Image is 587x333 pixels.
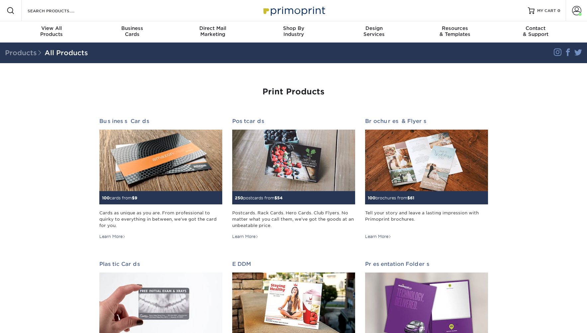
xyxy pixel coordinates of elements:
[92,21,172,43] a: BusinessCards
[232,118,355,240] a: Postcards 250postcards from$54 Postcards. Rack Cards. Hero Cards. Club Flyers. No matter what you...
[253,25,334,31] span: Shop By
[172,21,253,43] a: Direct MailMarketing
[132,195,135,200] span: $
[99,118,222,240] a: Business Cards 100cards from$9 Cards as unique as you are. From professional to quirky to everyth...
[99,130,222,191] img: Business Cards
[368,195,414,200] small: brochures from
[5,49,45,57] span: Products
[99,210,222,229] div: Cards as unique as you are. From professional to quirky to everything in between, we've got the c...
[334,21,415,43] a: DesignServices
[232,130,355,191] img: Postcards
[99,87,488,97] h1: Print Products
[407,195,410,200] span: $
[368,195,375,200] span: 100
[45,49,88,57] a: All Products
[334,25,415,37] div: Services
[232,261,355,267] h2: EDDM
[27,7,92,15] input: SEARCH PRODUCTS.....
[99,261,222,267] h2: Plastic Cards
[135,195,137,200] span: 9
[99,118,222,124] h2: Business Cards
[365,118,488,124] h2: Brochures & Flyers
[11,25,92,31] span: View All
[365,118,488,240] a: Brochures & Flyers 100brochures from$61 Tell your story and leave a lasting impression with Primo...
[235,195,283,200] small: postcards from
[365,210,488,229] div: Tell your story and leave a lasting impression with Primoprint brochures.
[99,234,126,240] div: Learn More
[277,195,283,200] span: 54
[415,25,495,31] span: Resources
[274,195,277,200] span: $
[495,25,576,37] div: & Support
[410,195,414,200] span: 61
[537,8,556,14] span: MY CART
[260,3,327,18] img: Primoprint
[232,118,355,124] h2: Postcards
[365,130,488,191] img: Brochures & Flyers
[92,25,172,37] div: Cards
[495,21,576,43] a: Contact& Support
[253,25,334,37] div: Industry
[172,25,253,31] span: Direct Mail
[334,25,415,31] span: Design
[172,25,253,37] div: Marketing
[92,25,172,31] span: Business
[415,25,495,37] div: & Templates
[102,195,137,200] small: cards from
[232,234,258,240] div: Learn More
[235,195,243,200] span: 250
[11,21,92,43] a: View AllProducts
[495,25,576,31] span: Contact
[102,195,110,200] span: 100
[232,210,355,229] div: Postcards. Rack Cards. Hero Cards. Club Flyers. No matter what you call them, we've got the goods...
[253,21,334,43] a: Shop ByIndustry
[415,21,495,43] a: Resources& Templates
[557,8,560,13] span: 0
[365,234,391,240] div: Learn More
[11,25,92,37] div: Products
[365,261,488,267] h2: Presentation Folders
